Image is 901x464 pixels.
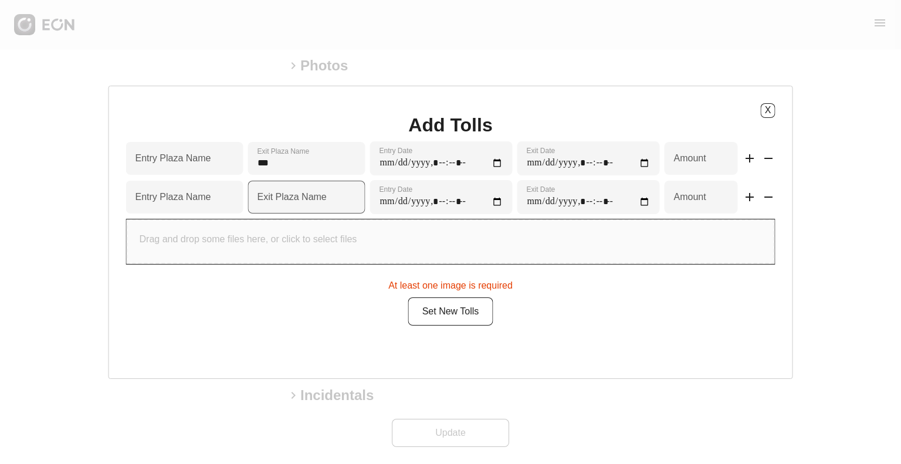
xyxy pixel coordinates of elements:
label: Amount [674,190,706,204]
span: remove [761,190,775,204]
label: Exit Date [527,146,555,155]
span: add [743,151,757,165]
label: Entry Date [380,146,413,155]
label: Exit Plaza Name [258,190,327,204]
label: Amount [674,151,706,165]
span: remove [761,151,775,165]
label: Entry Date [380,185,413,194]
button: X [761,103,775,118]
span: add [743,190,757,204]
label: Exit Plaza Name [258,147,310,156]
button: Set New Tolls [408,297,493,326]
h1: Add Tolls [408,118,492,132]
label: Entry Plaza Name [136,151,211,165]
label: Entry Plaza Name [136,190,211,204]
div: At least one image is required [126,274,775,293]
label: Exit Date [527,185,555,194]
p: Drag and drop some files here, or click to select files [140,232,357,246]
